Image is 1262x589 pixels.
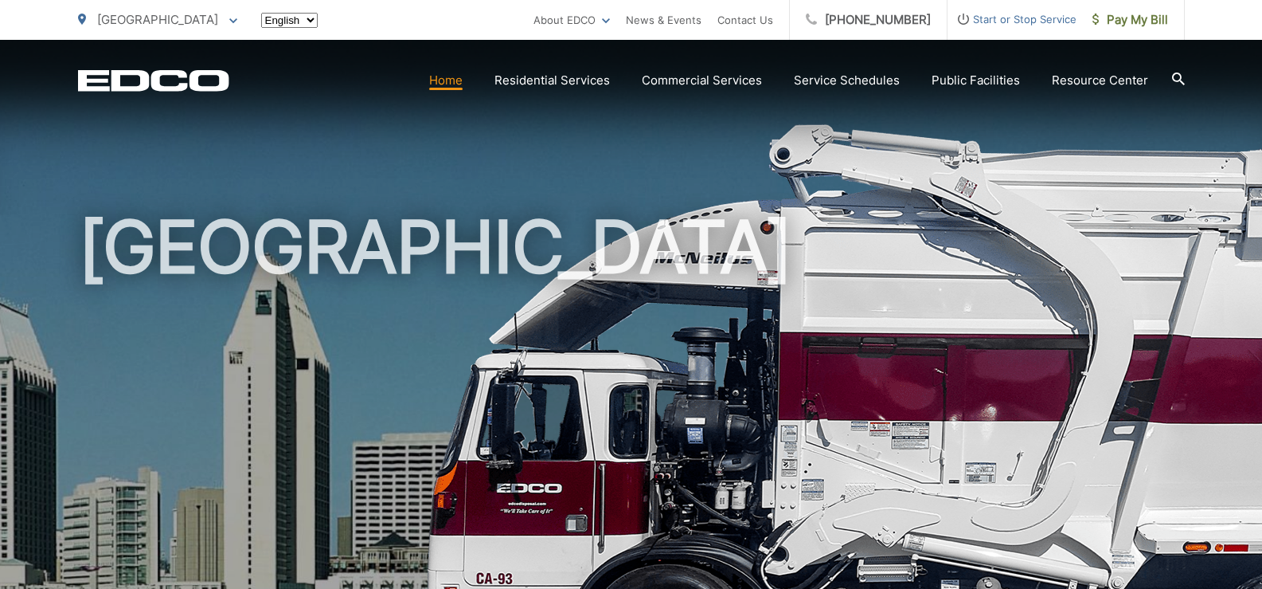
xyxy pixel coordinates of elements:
a: Resource Center [1052,71,1148,90]
a: Contact Us [717,10,773,29]
a: EDCD logo. Return to the homepage. [78,69,229,92]
a: Home [429,71,463,90]
a: Service Schedules [794,71,900,90]
span: [GEOGRAPHIC_DATA] [97,12,218,27]
a: Residential Services [494,71,610,90]
a: News & Events [626,10,701,29]
select: Select a language [261,13,318,28]
a: About EDCO [533,10,610,29]
span: Pay My Bill [1092,10,1168,29]
a: Commercial Services [642,71,762,90]
a: Public Facilities [932,71,1020,90]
